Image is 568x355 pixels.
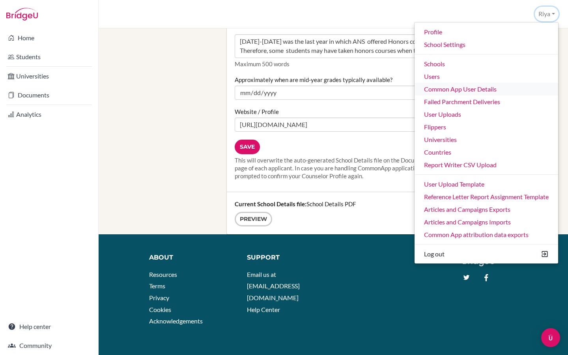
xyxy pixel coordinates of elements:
label: Approximately when are mid-year grades typically available? [235,76,392,84]
label: Website / Profile [235,108,279,116]
textarea: [DATE]-[DATE] was the last year in which ANS offered Honors courses. Therefore, some students may... [235,34,460,58]
a: Analytics [2,106,97,122]
a: Terms [149,282,165,290]
a: Countries [415,146,558,159]
a: Help center [2,319,97,334]
a: Universities [2,68,97,84]
a: Cookies [149,306,171,313]
a: Documents [2,87,97,103]
div: Open Intercom Messenger [541,328,560,347]
div: About [149,253,235,262]
a: Privacy [149,294,169,301]
a: Resources [149,271,177,278]
a: Preview [235,212,272,226]
a: Failed Parchment Deliveries [415,95,558,108]
a: User Uploads [415,108,558,121]
a: Schools [415,58,558,70]
a: Report Writer CSV Upload [415,159,558,171]
a: Community [2,338,97,353]
a: Universities [415,133,558,146]
button: Log out [415,248,558,260]
a: Flippers [415,121,558,133]
a: Common App User Details [415,83,558,95]
a: Profile [415,26,558,38]
strong: Current School Details file: [235,200,306,207]
a: School Settings [415,38,558,51]
p: Maximum 500 words [235,60,460,68]
ul: Riya [414,22,559,264]
a: User Upload Template [415,178,558,191]
a: Users [415,70,558,83]
a: Students [2,49,97,65]
div: School Details PDF [227,192,468,234]
img: Bridge-U [6,8,38,21]
a: Articles and Campaigns Exports [415,203,558,216]
button: Riya [535,7,559,21]
a: Common App attribution data exports [415,228,558,241]
div: This will overwrite the auto-generated School Details file on the Document Sending page of each a... [235,156,460,180]
a: Acknowledgements [149,317,203,325]
a: Help Center [247,306,280,313]
a: Reference Letter Report Assignment Template [415,191,558,203]
a: Articles and Campaigns Imports [415,216,558,228]
a: Email us at [EMAIL_ADDRESS][DOMAIN_NAME] [247,271,300,301]
div: Support [247,253,327,262]
input: Save [235,140,260,154]
a: Home [2,30,97,46]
